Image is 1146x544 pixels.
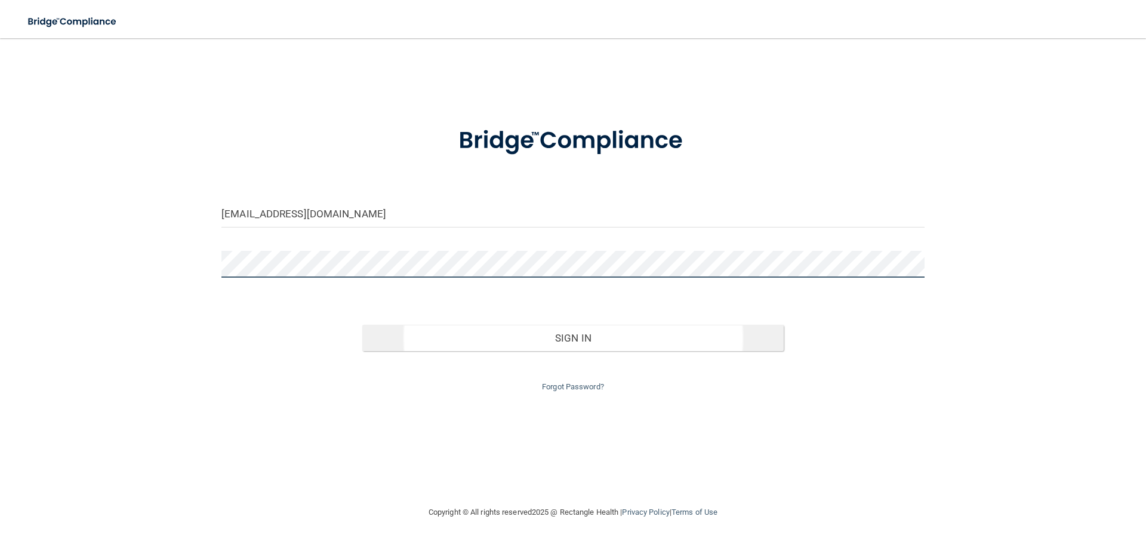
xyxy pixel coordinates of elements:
[622,508,669,517] a: Privacy Policy
[1086,462,1132,507] iframe: Drift Widget Chat Controller
[542,382,604,391] a: Forgot Password?
[434,110,712,172] img: bridge_compliance_login_screen.278c3ca4.svg
[221,201,925,228] input: Email
[362,325,784,351] button: Sign In
[355,493,791,531] div: Copyright © All rights reserved 2025 @ Rectangle Health | |
[18,10,128,34] img: bridge_compliance_login_screen.278c3ca4.svg
[671,508,717,517] a: Terms of Use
